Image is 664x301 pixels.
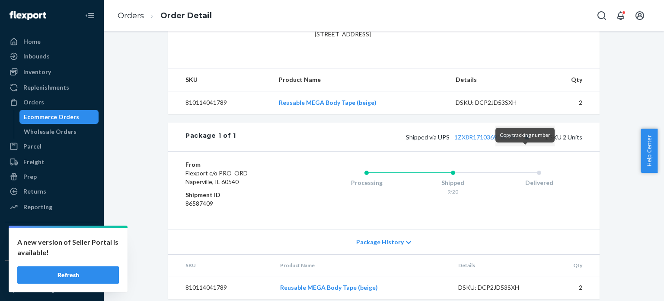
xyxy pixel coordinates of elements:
[23,68,51,76] div: Inventory
[451,255,546,276] th: Details
[356,238,404,246] span: Package History
[500,132,550,138] span: Copy tracking number
[23,142,41,151] div: Parcel
[279,99,377,106] a: Reusable MEGA Body Tape (beige)
[280,284,378,291] a: Reusable MEGA Body Tape (beige)
[496,178,582,187] div: Delivered
[23,158,45,166] div: Freight
[5,246,99,257] a: Add Integration
[5,81,99,94] a: Replenishments
[273,255,451,276] th: Product Name
[5,285,99,295] a: Add Fast Tag
[185,131,236,142] div: Package 1 of 1
[24,113,79,121] div: Ecommerce Orders
[23,187,46,196] div: Returns
[454,133,518,141] a: 1ZX8R1710369188586
[23,98,44,107] div: Orders
[456,98,537,107] div: DSKU: DCP2JD53SXH
[24,127,77,136] div: Wholesale Orders
[546,255,600,276] th: Qty
[23,52,50,61] div: Inbounds
[543,91,600,114] td: 2
[168,255,273,276] th: SKU
[612,7,629,24] button: Open notifications
[185,169,248,185] span: Flexport c/o PRO_ORD Naperville, IL 60540
[19,125,99,139] a: Wholesale Orders
[449,68,544,91] th: Details
[23,203,52,211] div: Reporting
[5,184,99,198] a: Returns
[641,129,658,173] button: Help Center
[81,7,99,24] button: Close Navigation
[23,37,41,46] div: Home
[5,65,99,79] a: Inventory
[593,7,610,24] button: Open Search Box
[168,68,272,91] th: SKU
[546,276,600,299] td: 2
[185,160,289,169] dt: From
[185,199,289,208] dd: 86587409
[185,191,289,199] dt: Shipment ID
[236,131,582,142] div: 1 SKU 2 Units
[406,133,533,141] span: Shipped via UPS
[23,172,37,181] div: Prep
[5,139,99,153] a: Parcel
[543,68,600,91] th: Qty
[410,178,496,187] div: Shipped
[5,200,99,214] a: Reporting
[5,268,99,282] button: Fast Tags
[168,91,272,114] td: 810114041789
[631,7,648,24] button: Open account menu
[10,11,46,20] img: Flexport logo
[118,11,144,20] a: Orders
[19,110,99,124] a: Ecommerce Orders
[5,49,99,63] a: Inbounds
[323,178,410,187] div: Processing
[5,155,99,169] a: Freight
[5,229,99,243] button: Integrations
[160,11,212,20] a: Order Detail
[17,266,119,284] button: Refresh
[168,276,273,299] td: 810114041789
[5,170,99,184] a: Prep
[272,68,448,91] th: Product Name
[17,237,119,258] p: A new version of Seller Portal is available!
[458,283,539,292] div: DSKU: DCP2JD53SXH
[23,83,69,92] div: Replenishments
[5,95,99,109] a: Orders
[410,188,496,195] div: 9/20
[5,35,99,49] a: Home
[111,3,219,29] ol: breadcrumbs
